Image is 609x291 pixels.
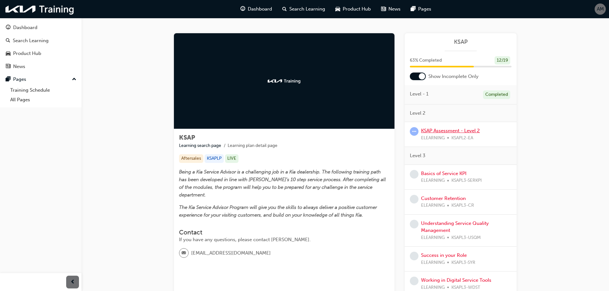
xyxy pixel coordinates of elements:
[3,20,79,73] button: DashboardSearch LearningProduct HubNews
[410,220,418,228] span: learningRecordVerb_NONE-icon
[72,75,76,84] span: up-icon
[483,90,510,99] div: Completed
[421,177,445,184] span: ELEARNING
[282,5,287,13] span: search-icon
[235,3,277,16] a: guage-iconDashboard
[410,195,418,203] span: learningRecordVerb_NONE-icon
[330,3,376,16] a: car-iconProduct Hub
[421,195,466,201] a: Customer Retention
[495,56,510,65] div: 12 / 19
[6,25,11,31] span: guage-icon
[410,127,418,136] span: learningRecordVerb_ATTEMPT-icon
[3,22,79,34] a: Dashboard
[421,128,480,134] a: KSAP Assessment - Level 2
[421,234,445,241] span: ELEARNING
[182,249,186,257] span: email-icon
[410,277,418,285] span: learningRecordVerb_NONE-icon
[410,252,418,260] span: learningRecordVerb_NONE-icon
[3,73,79,85] button: Pages
[179,154,203,163] div: Aftersales
[451,234,481,241] span: KSAPL3-USQM
[410,170,418,179] span: learningRecordVerb_NONE-icon
[13,37,49,44] div: Search Learning
[421,252,467,258] a: Success in your Role
[70,278,75,286] span: prev-icon
[376,3,406,16] a: news-iconNews
[179,169,387,198] span: Being a Kia Service Advisor is a challenging job in a Kia dealership. The following training path...
[381,5,386,13] span: news-icon
[595,4,606,15] button: AM
[410,57,442,64] span: 63 % Completed
[410,110,426,117] span: Level 2
[179,229,389,236] h3: Contact
[191,249,271,257] span: [EMAIL_ADDRESS][DOMAIN_NAME]
[451,259,475,266] span: KSAPL3-SYR
[3,61,79,73] a: News
[13,24,37,31] div: Dashboard
[421,171,466,176] a: Basics of Service KPI
[248,5,272,13] span: Dashboard
[421,134,445,142] span: ELEARNING
[421,202,445,209] span: ELEARNING
[335,5,340,13] span: car-icon
[13,63,25,70] div: News
[6,51,11,57] span: car-icon
[388,5,401,13] span: News
[179,134,195,141] span: KSAP
[277,3,330,16] a: search-iconSearch Learning
[3,3,77,16] img: kia-training
[451,202,474,209] span: KSAPL3-CR
[597,5,604,13] span: AM
[6,64,11,70] span: news-icon
[451,177,482,184] span: KSAPL3-SERKPI
[421,259,445,266] span: ELEARNING
[13,50,41,57] div: Product Hub
[410,38,511,46] a: KSAP
[228,142,277,149] li: Learning plan detail page
[3,48,79,59] a: Product Hub
[451,134,473,142] span: KSAPL2-EA
[267,78,302,84] img: kia-training
[343,5,371,13] span: Product Hub
[6,77,11,82] span: pages-icon
[179,143,221,148] a: Learning search page
[421,277,491,283] a: Working in Digital Service Tools
[179,204,378,218] span: The Kia Service Advisor Program will give you the skills to always deliver a positive customer ex...
[411,5,416,13] span: pages-icon
[421,220,489,234] a: Understanding Service Quality Management
[8,95,79,105] a: All Pages
[6,38,10,44] span: search-icon
[406,3,436,16] a: pages-iconPages
[225,154,238,163] div: LIVE
[205,154,224,163] div: KSAPLP
[289,5,325,13] span: Search Learning
[410,152,426,159] span: Level 3
[179,236,389,243] div: If you have any questions, please contact [PERSON_NAME].
[428,73,479,80] span: Show Incomplete Only
[418,5,431,13] span: Pages
[13,76,26,83] div: Pages
[3,35,79,47] a: Search Learning
[410,90,428,98] span: Level - 1
[240,5,245,13] span: guage-icon
[8,85,79,95] a: Training Schedule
